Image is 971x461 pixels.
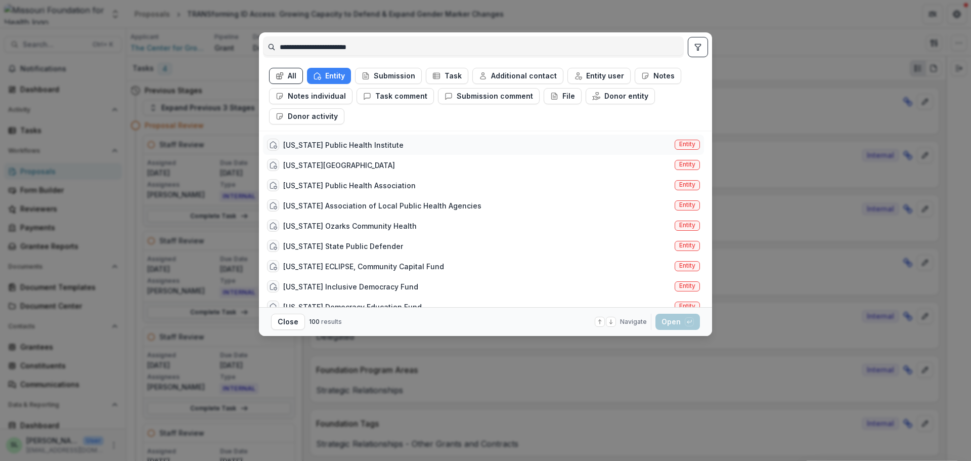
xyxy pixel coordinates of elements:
button: Notes [635,68,681,84]
div: [US_STATE] Democracy Education Fund [283,302,422,312]
button: Additional contact [472,68,563,84]
button: Task [426,68,468,84]
span: Entity [679,161,695,168]
div: [US_STATE] Inclusive Democracy Fund [283,281,418,292]
button: Open [655,314,700,330]
div: [US_STATE][GEOGRAPHIC_DATA] [283,160,395,171]
button: toggle filters [688,37,708,57]
button: Notes individual [269,88,352,104]
span: Entity [679,222,695,229]
button: Entity user [567,68,631,84]
span: Entity [679,282,695,289]
button: Close [271,314,305,330]
span: Entity [679,141,695,148]
div: [US_STATE] Ozarks Community Health [283,221,417,231]
span: Entity [679,242,695,249]
div: [US_STATE] Association of Local Public Health Agencies [283,200,481,211]
div: [US_STATE] Public Health Association [283,180,416,191]
div: [US_STATE] Public Health Institute [283,140,404,150]
div: [US_STATE] State Public Defender [283,241,403,252]
button: Entity [307,68,351,84]
button: Donor entity [586,88,655,104]
span: Entity [679,201,695,208]
button: Submission [355,68,422,84]
span: Entity [679,181,695,188]
button: Task comment [357,88,434,104]
button: File [544,88,582,104]
span: Entity [679,262,695,269]
span: Entity [679,303,695,310]
div: [US_STATE] ECLIPSE, Community Capital Fund [283,261,444,272]
span: 100 [309,318,320,325]
span: Navigate [620,317,647,326]
span: results [321,318,342,325]
button: All [269,68,303,84]
button: Submission comment [438,88,540,104]
button: Donor activity [269,108,344,124]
